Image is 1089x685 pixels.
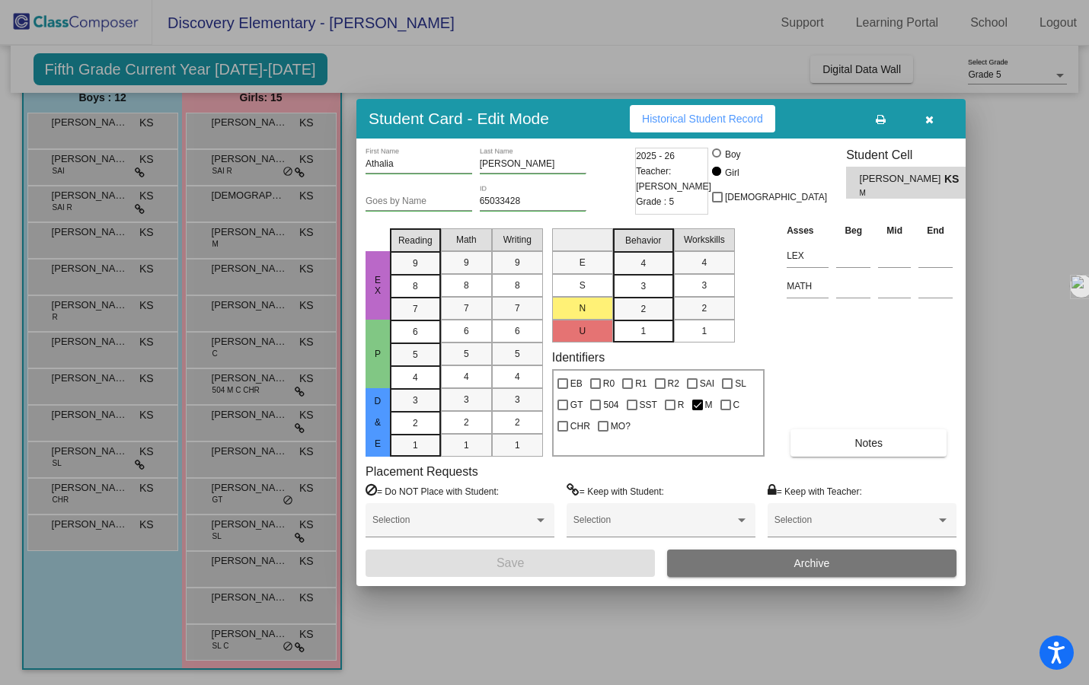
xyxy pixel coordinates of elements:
span: 2 [701,301,707,315]
span: Notes [854,437,883,449]
span: Writing [503,233,532,247]
span: Historical Student Record [642,113,763,125]
label: Identifiers [552,350,605,365]
span: Behavior [625,234,661,247]
span: 8 [464,279,469,292]
span: 7 [464,301,469,315]
span: 1 [640,324,646,338]
span: 8 [413,279,418,293]
button: Save [366,550,655,577]
span: 504 [603,396,618,414]
span: 1 [515,438,520,452]
label: Placement Requests [366,464,478,479]
th: Beg [832,222,874,239]
span: 4 [701,256,707,269]
span: Math [456,233,477,247]
span: 1 [701,324,707,338]
span: SL [735,374,746,393]
span: EB [570,374,583,393]
span: 4 [464,370,469,384]
span: EX [371,275,385,296]
span: MO? [611,417,631,435]
span: 3 [413,393,418,407]
button: Historical Student Record [630,105,775,132]
button: Notes [790,429,947,457]
button: Archive [667,550,956,577]
input: assessment [787,275,829,298]
span: R0 [603,374,615,393]
span: KS [944,171,966,187]
span: 2025 - 26 [636,148,675,164]
span: [PERSON_NAME] [860,171,944,187]
h3: Student Card - Edit Mode [369,109,549,128]
span: 2 [413,416,418,430]
span: C [733,396,740,414]
span: Reading [398,234,433,247]
div: Boy [724,148,741,161]
span: 4 [413,371,418,384]
input: Enter ID [480,196,586,207]
span: 9 [464,256,469,269]
span: SAI [700,374,714,393]
span: 3 [515,393,520,406]
span: Teacher: [PERSON_NAME] [636,164,711,194]
span: P [371,349,385,359]
label: = Keep with Teacher: [768,483,862,499]
span: 3 [464,393,469,406]
span: M [705,396,713,414]
span: 1 [413,438,418,452]
span: 6 [413,325,418,339]
h3: Student Cell [846,148,979,162]
span: 5 [413,348,418,362]
span: 4 [515,370,520,384]
label: = Do NOT Place with Student: [366,483,499,499]
span: 9 [413,256,418,270]
input: assessment [787,244,829,267]
span: 6 [515,324,520,338]
label: = Keep with Student: [567,483,664,499]
span: 3 [701,279,707,292]
span: 2 [640,302,646,316]
span: CHR [570,417,590,435]
div: Girl [724,166,739,180]
input: goes by name [366,196,472,207]
span: 8 [515,279,520,292]
span: 5 [515,347,520,361]
span: R2 [668,374,679,393]
span: GT [570,396,583,414]
th: End [915,222,956,239]
span: 2 [464,416,469,429]
span: D & E [371,396,385,449]
span: 1 [464,438,469,452]
span: 4 [640,256,646,270]
span: Save [497,556,524,569]
span: Grade : 5 [636,194,674,209]
span: 6 [464,324,469,338]
span: 3 [640,279,646,293]
span: M [860,187,934,199]
span: SST [640,396,657,414]
th: Mid [874,222,915,239]
span: Workskills [684,233,725,247]
span: 2 [515,416,520,429]
span: Archive [794,557,830,569]
span: R1 [635,374,647,393]
th: Asses [783,222,832,239]
span: 7 [515,301,520,315]
span: R [678,396,685,414]
span: 9 [515,256,520,269]
span: 5 [464,347,469,361]
span: [DEMOGRAPHIC_DATA] [725,188,827,206]
span: 7 [413,302,418,316]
